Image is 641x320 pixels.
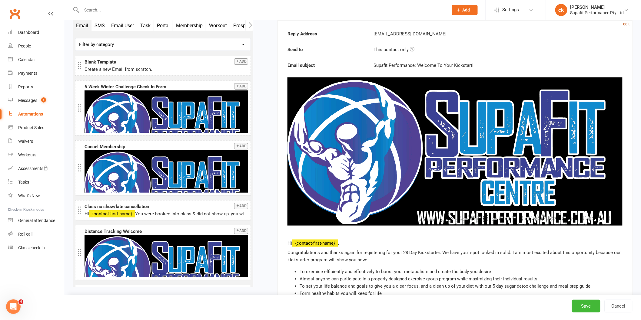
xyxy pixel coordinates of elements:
[18,193,40,198] div: What's New
[8,80,64,94] a: Reports
[18,166,48,171] div: Assessments
[338,240,339,246] span: ,
[85,66,248,73] div: Create a new Email from scratch.
[108,20,137,31] button: Email User
[18,180,29,184] div: Tasks
[18,125,44,130] div: Product Sales
[374,62,623,69] div: Supafit Performance: Welcome To Your Kickstart!
[570,10,624,15] div: Supafit Performance Pty Ltd
[8,135,64,148] a: Waivers
[452,5,478,15] button: Add
[8,53,64,67] a: Calendar
[18,112,43,116] div: Automations
[7,6,22,21] a: Clubworx
[18,218,55,223] div: General attendance
[555,4,567,16] div: ck
[18,84,33,89] div: Reports
[18,44,31,48] div: People
[18,152,36,157] div: Workouts
[18,98,37,103] div: Messages
[8,162,64,175] a: Assessments
[283,62,369,69] strong: Email subject
[18,139,33,144] div: Waivers
[8,227,64,241] a: Roll call
[8,121,64,135] a: Product Sales
[234,58,248,65] button: Add
[8,241,64,255] a: Class kiosk mode
[300,269,491,274] span: To exercise efficiently and effectively to boost your metabolism and create the body you desire
[85,203,248,210] div: Class no show/late cancellation
[283,46,369,53] strong: Send to
[18,245,45,250] div: Class check-in
[503,3,519,17] span: Settings
[80,6,444,14] input: Search...
[8,94,64,107] a: Messages 1
[206,20,230,31] button: Workout
[234,143,248,149] button: Add
[85,143,248,150] div: Cancel Membership
[230,20,288,31] button: Prospect Status Change
[8,148,64,162] a: Workouts
[73,20,91,31] button: Email
[8,67,64,80] a: Payments
[234,83,248,90] button: Add
[605,300,633,312] button: Cancel
[18,30,39,35] div: Dashboard
[137,20,154,31] button: Task
[6,299,21,314] iframe: Intercom live chat
[41,97,46,103] span: 1
[300,290,623,297] li: Form healthy habits you will keep for life
[85,58,248,66] div: Blank Template
[570,5,624,10] div: [PERSON_NAME]
[18,232,32,237] div: Roll call
[18,71,37,76] div: Payments
[85,210,248,217] p: Hi
[623,22,630,26] small: edit
[85,228,248,235] div: Distance Tracking Welcome
[85,83,248,90] div: 6 Week Winter Challenge Check In Form
[8,107,64,121] a: Automations
[173,20,206,31] button: Membership
[300,282,623,290] li: To set your life balance and goals to give you a clear focus, and a clean up of your diet with ou...
[8,175,64,189] a: Tasks
[8,39,64,53] a: People
[234,203,248,209] button: Add
[8,26,64,39] a: Dashboard
[91,20,108,31] button: SMS
[369,30,627,38] div: [EMAIL_ADDRESS][DOMAIN_NAME]
[287,250,621,263] span: Congratulations and thanks again for registering for your 28 Day Kickstarter. We have your spot l...
[463,8,470,12] span: Add
[572,300,600,312] button: Save
[283,30,369,38] strong: Reply Address
[300,276,538,282] span: Almost anyone can participate in a properly designed exercise group program while maximizing thei...
[234,228,248,234] button: Add
[18,299,23,304] span: 4
[287,240,623,247] p: Hi
[8,189,64,203] a: What's New
[154,20,173,31] button: Portal
[369,46,627,53] div: This contact only
[18,57,35,62] div: Calendar
[8,214,64,227] a: General attendance kiosk mode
